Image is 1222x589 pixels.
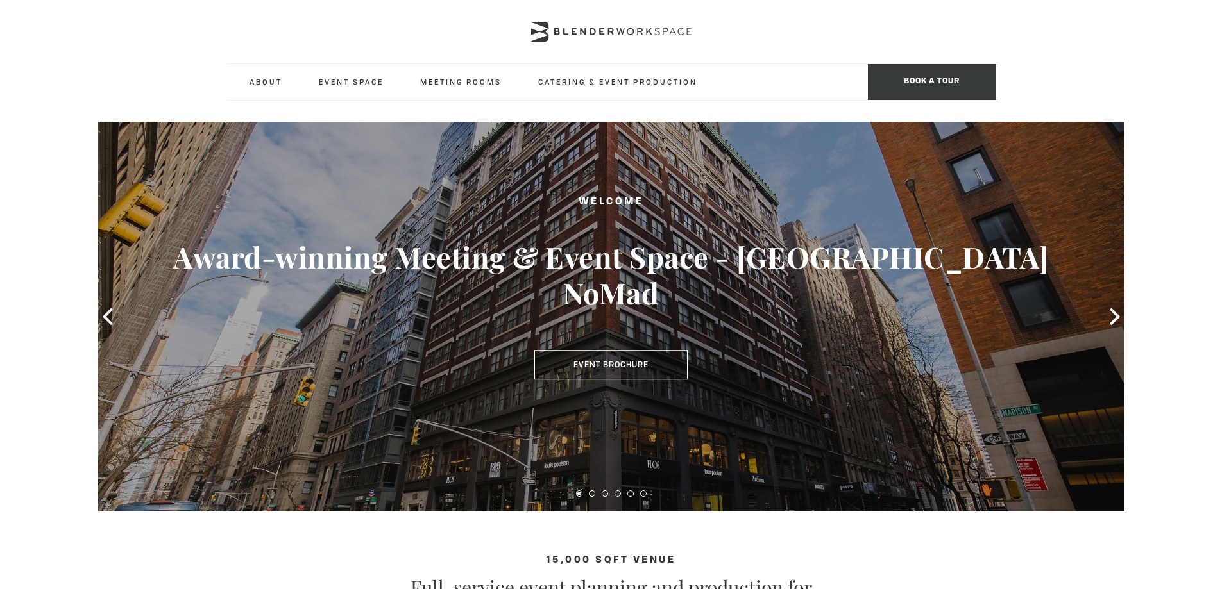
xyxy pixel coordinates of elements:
[149,194,1073,210] h2: Welcome
[528,64,708,99] a: Catering & Event Production
[149,239,1073,311] h3: Award-winning Meeting & Event Space - [GEOGRAPHIC_DATA] NoMad
[239,64,293,99] a: About
[534,350,688,379] a: Event Brochure
[226,555,996,566] h4: 15,000 sqft venue
[868,64,996,100] span: Book a tour
[309,64,394,99] a: Event Space
[410,64,512,99] a: Meeting Rooms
